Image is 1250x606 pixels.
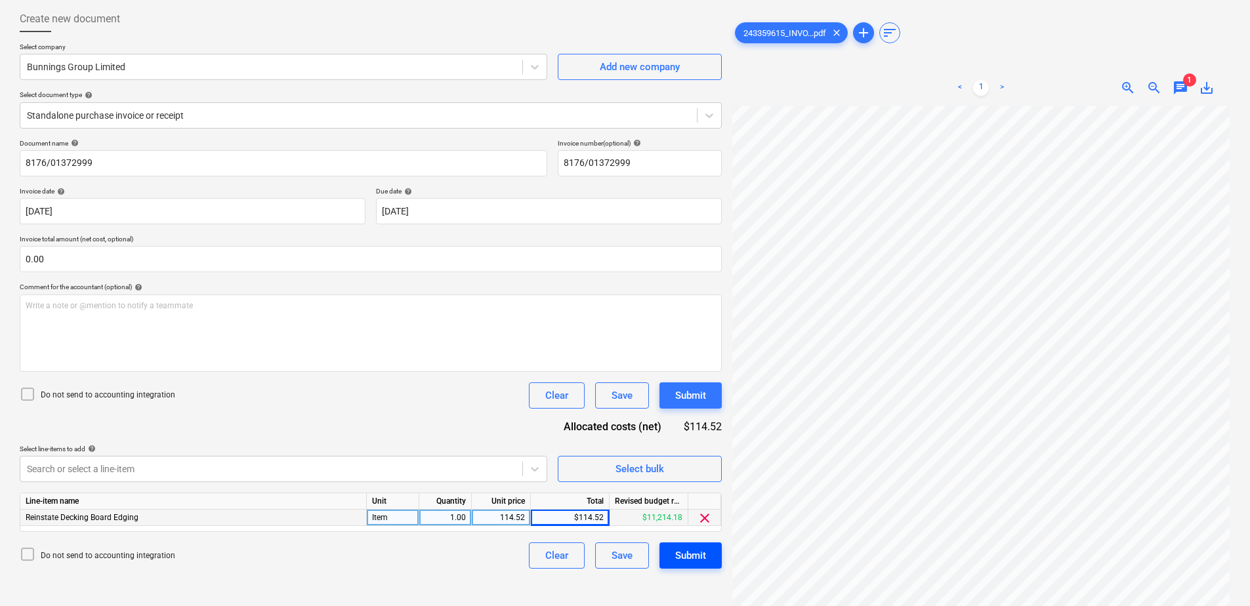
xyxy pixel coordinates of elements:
p: Do not send to accounting integration [41,390,175,401]
div: Select document type [20,91,722,99]
span: clear [697,510,713,526]
div: Total [531,493,610,510]
span: sort [882,25,898,41]
span: zoom_in [1120,80,1136,96]
div: Submit [675,547,706,564]
div: Line-item name [20,493,367,510]
div: $11,214.18 [610,510,688,526]
p: Invoice total amount (net cost, optional) [20,235,722,246]
span: 1 [1183,73,1196,87]
div: Unit [367,493,419,510]
div: Save [612,387,633,404]
input: Invoice total amount (net cost, optional) [20,246,722,272]
span: Create new document [20,11,120,27]
iframe: Chat Widget [1184,543,1250,606]
span: add [856,25,871,41]
div: Add new company [600,58,680,75]
button: Save [595,542,649,569]
div: Due date [376,187,722,195]
button: Clear [529,542,585,569]
p: Select company [20,43,547,54]
input: Document name [20,150,547,176]
div: Invoice number (optional) [558,139,722,148]
div: Select line-items to add [20,445,547,453]
span: 243359615_INVO...pdf [736,28,834,38]
button: Add new company [558,54,722,80]
div: Save [612,547,633,564]
span: clear [829,25,844,41]
div: Clear [545,547,568,564]
div: Unit price [472,493,531,510]
div: Document name [20,139,547,148]
button: Select bulk [558,456,722,482]
div: 114.52 [477,510,525,526]
p: Do not send to accounting integration [41,550,175,561]
input: Due date not specified [376,198,722,224]
div: Select bulk [615,460,664,477]
button: Save [595,382,649,409]
span: help [85,445,96,453]
input: Invoice date not specified [20,198,365,224]
span: help [54,188,65,195]
span: Reinstate Decking Board Edging [26,513,138,522]
span: help [402,188,412,195]
a: Page 1 is your current page [973,80,989,96]
div: 1.00 [425,510,466,526]
span: help [68,139,79,147]
div: Submit [675,387,706,404]
div: Clear [545,387,568,404]
div: Invoice date [20,187,365,195]
div: $114.52 [531,510,610,526]
div: Quantity [419,493,472,510]
button: Submit [659,542,722,569]
span: chat [1173,80,1188,96]
div: 243359615_INVO...pdf [735,22,848,43]
span: save_alt [1199,80,1215,96]
span: help [82,91,93,99]
a: Next page [994,80,1010,96]
div: Revised budget remaining [610,493,688,510]
button: Submit [659,382,722,409]
button: Clear [529,382,585,409]
div: $114.52 [682,419,721,434]
div: Comment for the accountant (optional) [20,283,722,291]
span: help [132,283,142,291]
input: Invoice number [558,150,722,176]
a: Previous page [952,80,968,96]
span: help [631,139,641,147]
div: Item [367,510,419,526]
span: zoom_out [1146,80,1162,96]
div: Allocated costs (net) [551,419,683,434]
